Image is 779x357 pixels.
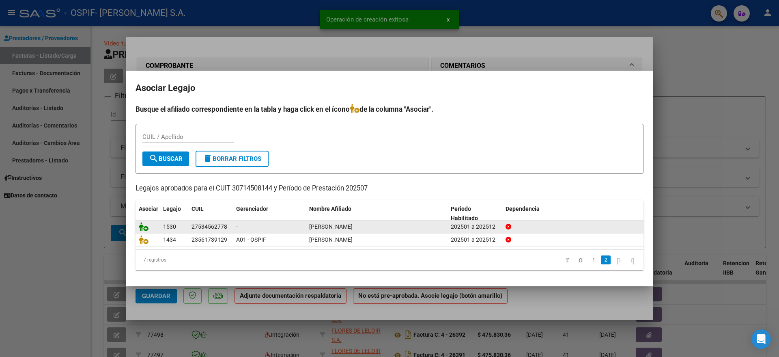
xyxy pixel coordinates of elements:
h2: Asociar Legajo [136,80,643,96]
a: go to first page [562,255,572,264]
h4: Busque el afiliado correspondiente en la tabla y haga click en el ícono de la columna "Asociar". [136,104,643,115]
div: 27534562778 [192,222,227,232]
mat-icon: search [149,154,159,163]
mat-icon: delete [203,154,213,163]
span: Periodo Habilitado [451,206,478,221]
span: 1434 [163,236,176,243]
li: page 2 [600,253,612,267]
datatable-header-cell: Legajo [160,200,188,227]
span: CUIL [192,206,204,212]
span: Nombre Afiliado [309,206,351,212]
span: Buscar [149,155,183,162]
datatable-header-cell: Gerenciador [233,200,306,227]
a: go to last page [627,255,638,264]
div: 202501 a 202512 [451,235,499,244]
datatable-header-cell: Asociar [136,200,160,227]
span: - [236,223,238,230]
datatable-header-cell: Periodo Habilitado [448,200,502,227]
a: go to previous page [575,255,586,264]
span: Legajo [163,206,181,212]
datatable-header-cell: Dependencia [502,200,644,227]
a: go to next page [613,255,624,264]
span: A01 - OSPIF [236,236,266,243]
div: 202501 a 202512 [451,222,499,232]
div: 7 registros [136,250,236,270]
span: VILLARRUEL FRANCO LEON [309,236,353,243]
span: Dependencia [506,206,540,212]
li: page 1 [587,253,600,267]
datatable-header-cell: CUIL [188,200,233,227]
span: 1530 [163,223,176,230]
div: Open Intercom Messenger [751,329,771,349]
a: 2 [601,255,611,264]
button: Borrar Filtros [196,151,269,167]
div: 23561739129 [192,235,227,244]
span: Asociar [139,206,158,212]
p: Legajos aprobados para el CUIT 30714508144 y Período de Prestación 202507 [136,184,643,194]
a: 1 [589,255,598,264]
span: Borrar Filtros [203,155,261,162]
datatable-header-cell: Nombre Afiliado [306,200,448,227]
button: Buscar [142,151,189,166]
span: BARROS LUZMILA GIULIANA [309,223,353,230]
span: Gerenciador [236,206,268,212]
